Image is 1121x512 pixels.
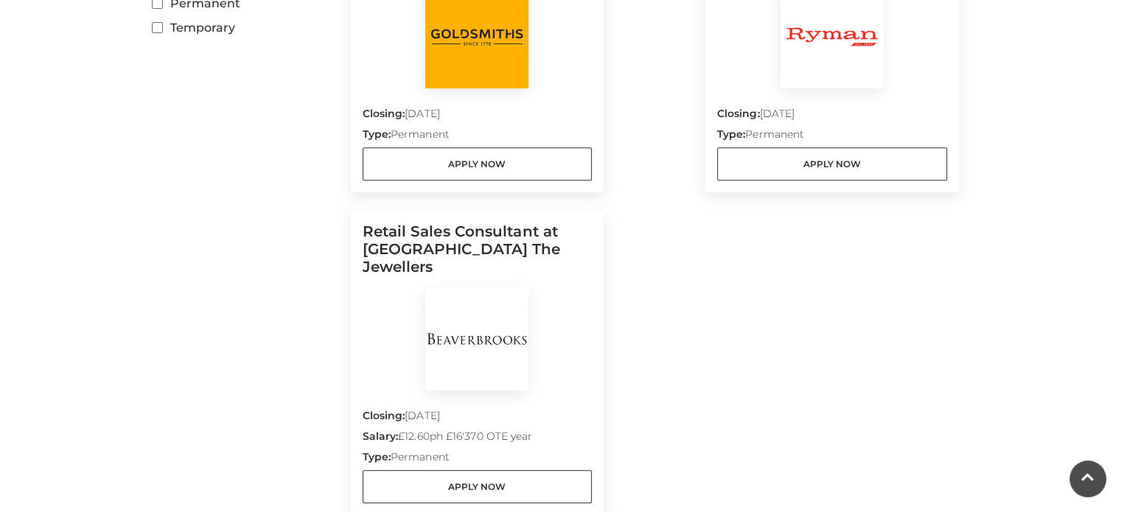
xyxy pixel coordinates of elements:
[363,450,391,463] strong: Type:
[363,429,399,443] strong: Salary:
[363,409,405,422] strong: Closing:
[363,470,593,503] a: Apply Now
[717,107,760,120] strong: Closing:
[363,127,391,141] strong: Type:
[425,287,528,390] img: BeaverBrooks The Jewellers
[363,107,405,120] strong: Closing:
[363,408,593,429] p: [DATE]
[717,147,947,180] a: Apply Now
[363,127,593,147] p: Permanent
[363,106,593,127] p: [DATE]
[717,106,947,127] p: [DATE]
[717,127,745,141] strong: Type:
[363,429,593,449] p: £12.60ph £16'370 OTE year
[717,127,947,147] p: Permanent
[363,222,593,287] h5: Retail Sales Consultant at [GEOGRAPHIC_DATA] The Jewellers
[363,449,593,470] p: Permanent
[363,147,593,180] a: Apply Now
[152,18,340,37] label: Temporary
